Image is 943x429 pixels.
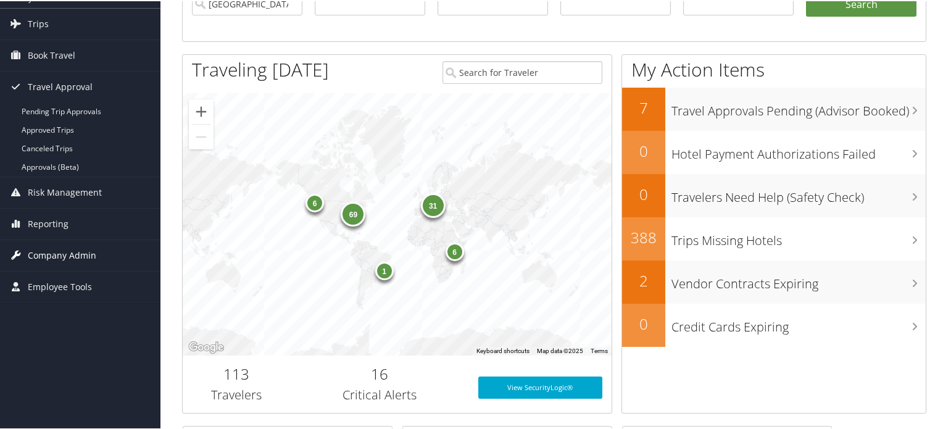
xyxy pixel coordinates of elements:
h3: Trips Missing Hotels [671,225,926,248]
h2: 388 [622,226,665,247]
span: Company Admin [28,239,96,270]
h3: Vendor Contracts Expiring [671,268,926,291]
img: Google [186,338,226,354]
button: Zoom in [189,98,214,123]
span: Employee Tools [28,270,92,301]
a: 0Credit Cards Expiring [622,302,926,346]
input: Search for Traveler [442,60,603,83]
span: Map data ©2025 [537,346,583,353]
h1: Traveling [DATE] [192,56,329,81]
button: Zoom out [189,123,214,148]
a: 0Hotel Payment Authorizations Failed [622,130,926,173]
div: 69 [341,201,365,225]
span: Travel Approval [28,70,93,101]
span: Book Travel [28,39,75,70]
h3: Hotel Payment Authorizations Failed [671,138,926,162]
div: 1 [375,260,393,279]
span: Risk Management [28,176,102,207]
span: Reporting [28,207,69,238]
div: 6 [445,241,463,260]
a: 388Trips Missing Hotels [622,216,926,259]
h3: Credit Cards Expiring [671,311,926,335]
h3: Travelers [192,385,281,402]
h2: 16 [299,362,460,383]
div: 31 [420,192,445,217]
button: Keyboard shortcuts [476,346,530,354]
a: View SecurityLogic® [478,375,603,398]
h3: Critical Alerts [299,385,460,402]
h2: 7 [622,96,665,117]
h2: 0 [622,183,665,204]
h3: Travel Approvals Pending (Advisor Booked) [671,95,926,119]
h2: 0 [622,312,665,333]
h2: 113 [192,362,281,383]
h2: 0 [622,140,665,160]
h2: 2 [622,269,665,290]
h1: My Action Items [622,56,926,81]
a: Terms (opens in new tab) [591,346,608,353]
a: 0Travelers Need Help (Safety Check) [622,173,926,216]
div: 6 [305,193,324,211]
span: Trips [28,7,49,38]
a: Open this area in Google Maps (opens a new window) [186,338,226,354]
a: 2Vendor Contracts Expiring [622,259,926,302]
a: 7Travel Approvals Pending (Advisor Booked) [622,86,926,130]
h3: Travelers Need Help (Safety Check) [671,181,926,205]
